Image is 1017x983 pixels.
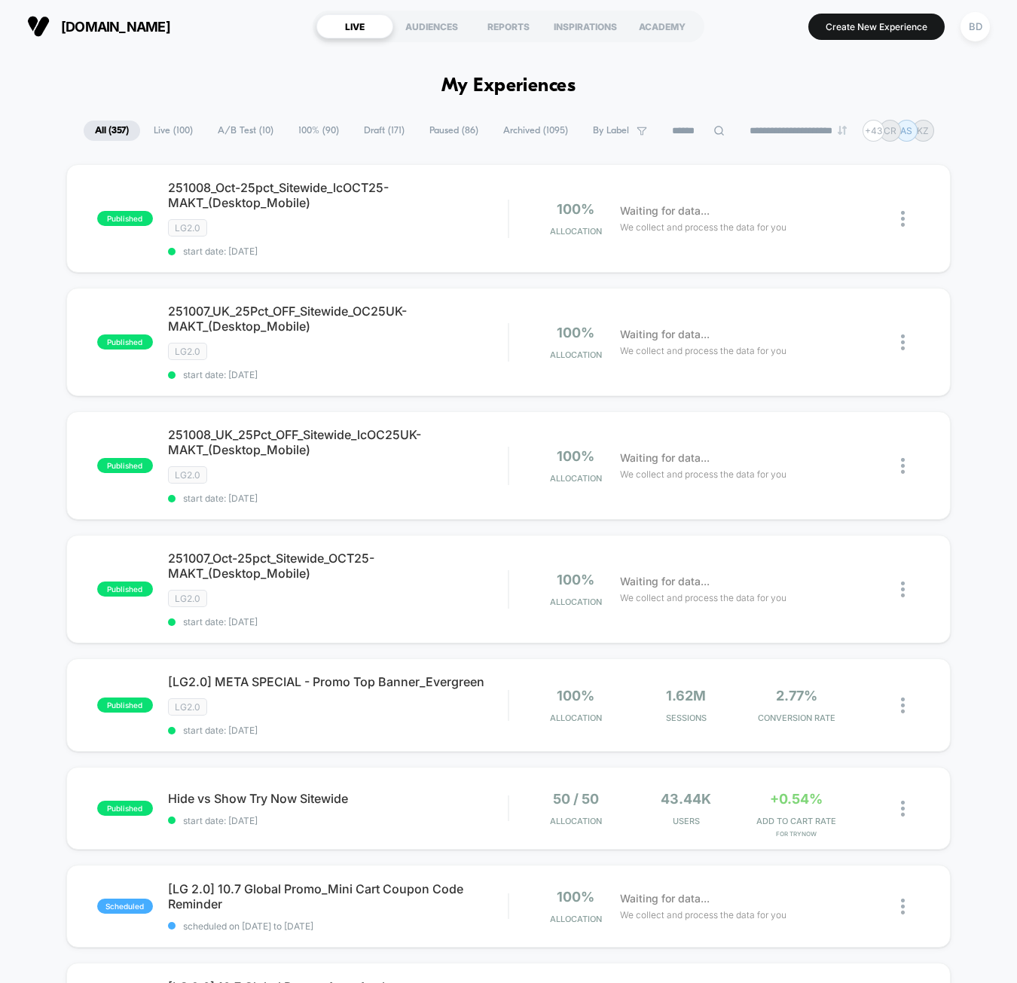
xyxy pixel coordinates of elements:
[168,920,508,932] span: scheduled on [DATE] to [DATE]
[353,121,416,141] span: Draft ( 171 )
[776,688,817,704] span: 2.77%
[97,801,153,816] span: published
[745,816,848,826] span: ADD TO CART RATE
[900,125,912,136] p: AS
[557,572,594,588] span: 100%
[492,121,579,141] span: Archived ( 1095 )
[168,674,508,689] span: [LG2.0] META SPECIAL - Promo Top Banner_Evergreen
[745,713,848,723] span: CONVERSION RATE
[808,14,945,40] button: Create New Experience
[956,11,994,42] button: BD
[142,121,204,141] span: Live ( 100 )
[23,14,175,38] button: [DOMAIN_NAME]
[620,343,786,358] span: We collect and process the data for you
[168,343,207,360] span: LG2.0
[168,246,508,257] span: start date: [DATE]
[97,899,153,914] span: scheduled
[168,590,207,607] span: LG2.0
[97,582,153,597] span: published
[168,219,207,237] span: LG2.0
[168,616,508,627] span: start date: [DATE]
[620,220,786,234] span: We collect and process the data for you
[547,14,624,38] div: INSPIRATIONS
[550,713,602,723] span: Allocation
[168,493,508,504] span: start date: [DATE]
[620,450,710,466] span: Waiting for data...
[770,791,823,807] span: +0.54%
[557,201,594,217] span: 100%
[441,75,576,97] h1: My Experiences
[901,698,905,713] img: close
[884,125,896,136] p: CR
[634,713,738,723] span: Sessions
[550,350,602,360] span: Allocation
[901,899,905,914] img: close
[661,791,711,807] span: 43.44k
[27,15,50,38] img: Visually logo
[97,334,153,350] span: published
[666,688,706,704] span: 1.62M
[168,551,508,581] span: 251007_Oct-25pct_Sitewide_OCT25-MAKT_(Desktop_Mobile)
[97,211,153,226] span: published
[168,369,508,380] span: start date: [DATE]
[620,908,786,922] span: We collect and process the data for you
[620,591,786,605] span: We collect and process the data for you
[620,573,710,590] span: Waiting for data...
[61,19,170,35] span: [DOMAIN_NAME]
[557,688,594,704] span: 100%
[97,698,153,713] span: published
[168,427,508,457] span: 251008_UK_25Pct_OFF_Sitewide_lcOC25UK-MAKT_(Desktop_Mobile)
[553,791,599,807] span: 50 / 50
[624,14,701,38] div: ACADEMY
[316,14,393,38] div: LIVE
[901,211,905,227] img: close
[634,816,738,826] span: Users
[550,597,602,607] span: Allocation
[745,830,848,838] span: for TryNow
[550,473,602,484] span: Allocation
[168,304,508,334] span: 251007_UK_25Pct_OFF_Sitewide_OC25UK-MAKT_(Desktop_Mobile)
[557,889,594,905] span: 100%
[901,334,905,350] img: close
[168,881,508,911] span: [LG 2.0] 10.7 Global Promo_Mini Cart Coupon Code Reminder
[620,467,786,481] span: We collect and process the data for you
[550,914,602,924] span: Allocation
[620,890,710,907] span: Waiting for data...
[168,791,508,806] span: Hide vs Show Try Now Sitewide
[557,325,594,340] span: 100%
[550,816,602,826] span: Allocation
[168,180,508,210] span: 251008_Oct-25pct_Sitewide_lcOCT25-MAKT_(Desktop_Mobile)
[838,126,847,135] img: end
[97,458,153,473] span: published
[168,725,508,736] span: start date: [DATE]
[287,121,350,141] span: 100% ( 90 )
[901,801,905,817] img: close
[84,121,140,141] span: All ( 357 )
[620,326,710,343] span: Waiting for data...
[863,120,884,142] div: + 43
[550,226,602,237] span: Allocation
[206,121,285,141] span: A/B Test ( 10 )
[620,203,710,219] span: Waiting for data...
[168,698,207,716] span: LG2.0
[901,458,905,474] img: close
[917,125,929,136] p: KZ
[418,121,490,141] span: Paused ( 86 )
[168,815,508,826] span: start date: [DATE]
[470,14,547,38] div: REPORTS
[393,14,470,38] div: AUDIENCES
[168,466,207,484] span: LG2.0
[557,448,594,464] span: 100%
[960,12,990,41] div: BD
[901,582,905,597] img: close
[593,125,629,136] span: By Label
